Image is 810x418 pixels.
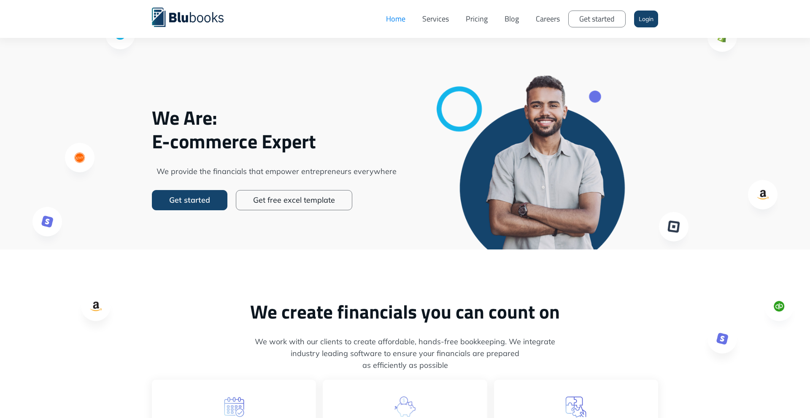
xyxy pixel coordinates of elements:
[152,348,658,359] span: industry leading software to ensure your financials are prepared
[152,359,658,371] span: as efficiently as possible
[152,166,401,177] span: We provide the financials that empower entrepreneurs everywhere
[152,300,658,323] h2: We create financials you can count on
[634,11,658,27] a: Login
[414,6,457,32] a: Services
[457,6,496,32] a: Pricing
[496,6,527,32] a: Blog
[152,6,236,27] a: home
[378,6,414,32] a: Home
[527,6,568,32] a: Careers
[236,190,352,210] a: Get free excel template
[568,11,626,27] a: Get started
[152,336,658,348] span: We work with our clients to create affordable, hands-free bookkeeping. We integrate
[152,190,227,210] a: Get started
[152,106,401,129] span: We Are:
[152,129,401,153] span: E-commerce Expert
